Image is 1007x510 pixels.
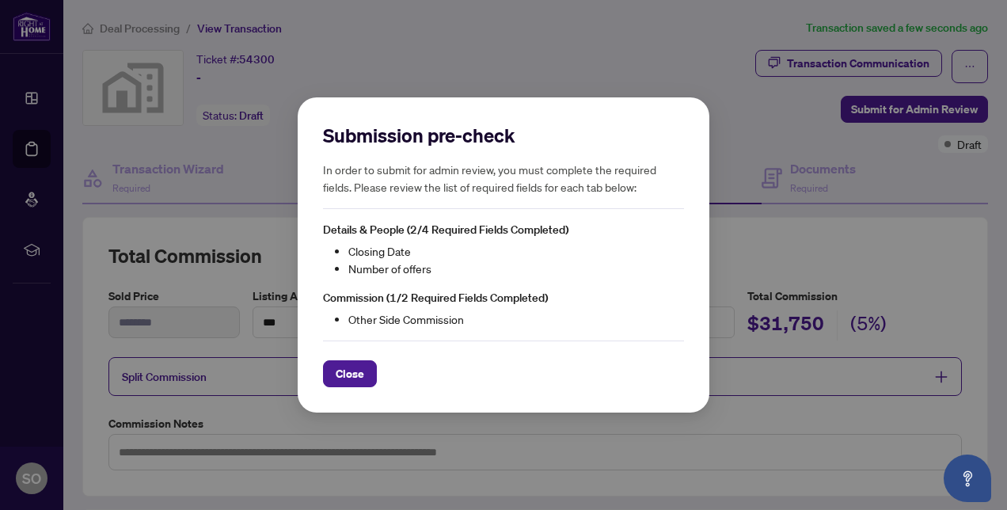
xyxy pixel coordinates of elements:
h5: In order to submit for admin review, you must complete the required fields. Please review the lis... [323,161,684,196]
h2: Submission pre-check [323,123,684,148]
li: Number of offers [348,260,684,277]
li: Other Side Commission [348,310,684,328]
span: Details & People (2/4 Required Fields Completed) [323,223,568,237]
span: Commission (1/2 Required Fields Completed) [323,291,548,305]
li: Closing Date [348,242,684,260]
button: Open asap [944,455,991,502]
span: Close [336,361,364,386]
button: Close [323,360,377,387]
